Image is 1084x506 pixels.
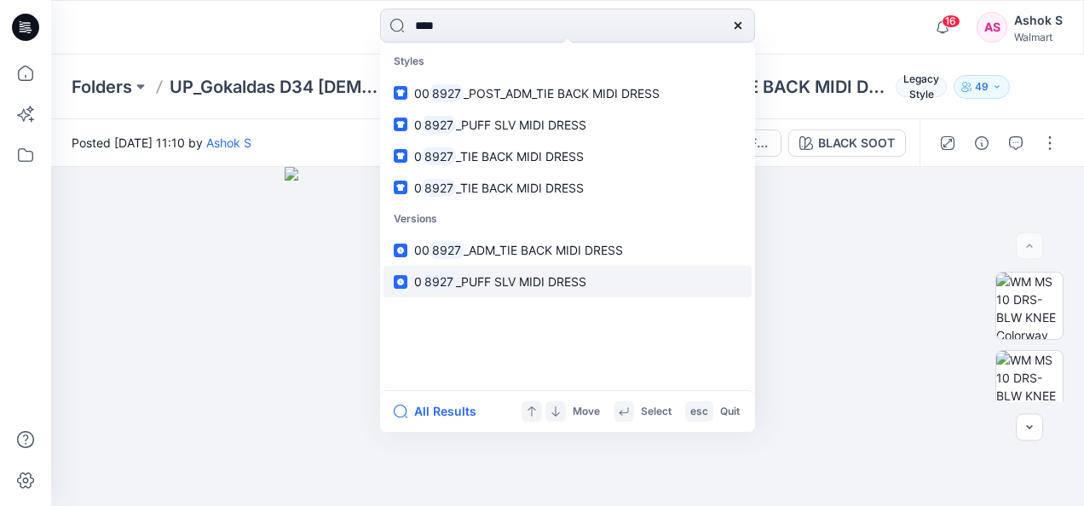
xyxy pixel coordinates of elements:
img: WM MS 10 DRS-BLW KNEE Front wo Avatar [996,351,1063,417]
p: Quit [720,403,740,421]
button: All Results [394,401,487,422]
p: Move [573,403,600,421]
span: Posted [DATE] 11:10 by [72,134,251,152]
button: Details [968,129,995,157]
a: 008927_POST_ADM_TIE BACK MIDI DRESS [383,78,752,109]
a: 08927_TIE BACK MIDI DRESS [383,172,752,204]
a: UP_Gokaldas D34 [DEMOGRAPHIC_DATA] Dresses [170,75,384,99]
a: 08927_PUFF SLV MIDI DRESS [383,266,752,297]
mark: 8927 [422,115,456,135]
span: 00 [414,243,430,257]
span: _PUFF SLV MIDI DRESS [456,118,586,132]
img: WM MS 10 DRS-BLW KNEE Colorway wo Avatar [996,273,1063,339]
span: _TIE BACK MIDI DRESS [456,149,584,164]
a: Folders [72,75,132,99]
p: Select [641,403,672,421]
mark: 8927 [430,83,464,103]
mark: 8927 [422,147,456,166]
span: 16 [942,14,960,28]
mark: 8927 [422,272,456,291]
a: Ashok S [206,135,251,150]
button: Legacy Style [889,75,947,99]
mark: 8927 [430,240,464,260]
img: eyJhbGciOiJIUzI1NiIsImtpZCI6IjAiLCJzbHQiOiJzZXMiLCJ0eXAiOiJKV1QifQ.eyJkYXRhIjp7InR5cGUiOiJzdG9yYW... [285,167,850,506]
button: BLACK SOOT [788,129,906,157]
p: Styles [383,46,752,78]
div: BLACK SOOT [818,134,895,152]
a: 08927_PUFF SLV MIDI DRESS [383,109,752,141]
p: Versions [383,204,752,235]
p: 49 [975,78,989,96]
span: _TIE BACK MIDI DRESS [456,181,584,195]
p: esc [690,403,708,421]
a: 08927_TIE BACK MIDI DRESS [383,141,752,172]
div: AS [977,12,1007,43]
span: 0 [414,118,422,132]
div: Ashok S [1014,10,1063,31]
button: 49 [954,75,1010,99]
span: Legacy Style [896,77,947,97]
span: 0 [414,149,422,164]
span: _POST_ADM_TIE BACK MIDI DRESS [464,86,660,101]
span: 0 [414,274,422,289]
div: Walmart [1014,31,1063,43]
span: _ADM_TIE BACK MIDI DRESS [464,243,623,257]
mark: 8927 [422,178,456,198]
p: 08927_TIE BACK MIDI DRESS [674,75,889,99]
span: 00 [414,86,430,101]
a: 008927_ADM_TIE BACK MIDI DRESS [383,234,752,266]
span: _PUFF SLV MIDI DRESS [456,274,586,289]
span: 0 [414,181,422,195]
